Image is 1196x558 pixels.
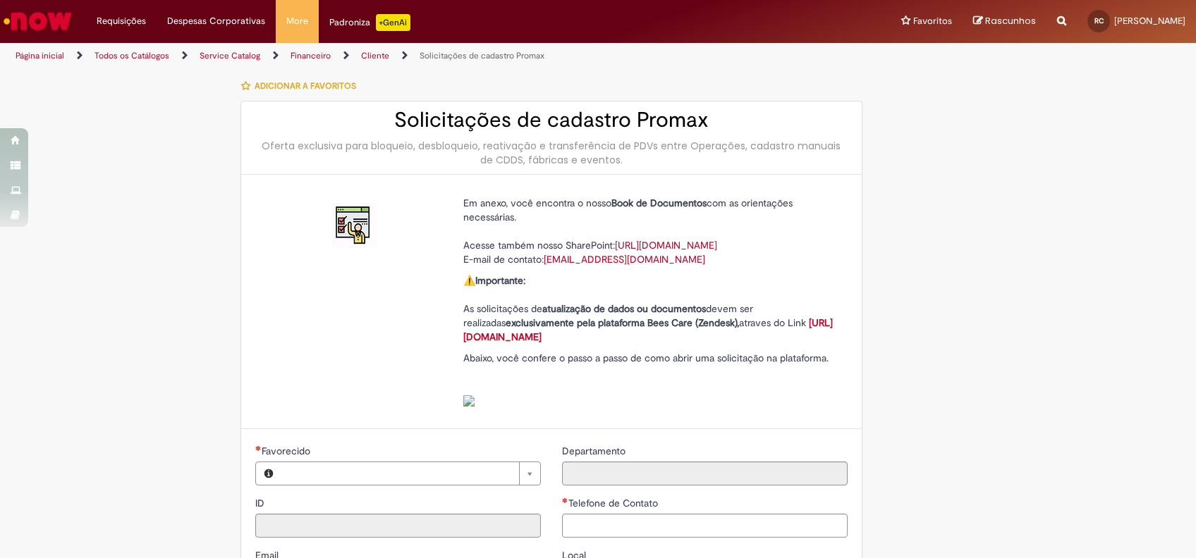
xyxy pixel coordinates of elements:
[291,50,331,61] a: Financeiro
[256,462,281,485] button: Favorecido, Visualizar este registro
[255,108,848,132] h2: Solicitações de cadastro Promax
[973,15,1036,28] a: Rascunhos
[562,461,848,485] input: Departamento
[240,71,364,101] button: Adicionar a Favoritos
[1094,16,1104,25] span: RC
[506,316,739,329] strong: exclusivamente pela plataforma Bees Care (Zendesk),
[985,14,1036,27] span: Rascunhos
[94,50,169,61] a: Todos os Catálogos
[463,351,837,407] p: Abaixo, você confere o passo a passo de como abrir uma solicitação na plataforma.
[544,253,705,266] a: [EMAIL_ADDRESS][DOMAIN_NAME]
[255,139,848,167] div: Oferta exclusiva para bloqueio, desbloqueio, reativação e transferência de PDVs entre Operações, ...
[97,14,146,28] span: Requisições
[200,50,260,61] a: Service Catalog
[376,14,410,31] p: +GenAi
[16,50,64,61] a: Página inicial
[463,316,833,343] a: [URL][DOMAIN_NAME]
[463,273,837,344] p: ⚠️ As solicitações de devem ser realizadas atraves do Link
[475,274,525,287] strong: Importante:
[361,50,389,61] a: Cliente
[329,14,410,31] div: Padroniza
[420,50,544,61] a: Solicitações de cadastro Promax
[331,203,377,248] img: Solicitações de cadastro Promax
[463,395,475,407] img: sys_attachment.do
[255,80,356,92] span: Adicionar a Favoritos
[11,43,787,69] ul: Trilhas de página
[281,462,540,485] a: Limpar campo Favorecido
[262,445,313,457] span: Necessários - Favorecido
[1114,15,1185,27] span: [PERSON_NAME]
[562,514,848,538] input: Telefone de Contato
[255,445,262,451] span: Necessários
[255,497,267,509] span: Somente leitura - ID
[542,302,706,315] strong: atualização de dados ou documentos
[562,444,628,458] label: Somente leitura - Departamento
[286,14,308,28] span: More
[255,514,541,538] input: ID
[255,496,267,510] label: Somente leitura - ID
[913,14,952,28] span: Favoritos
[562,497,568,503] span: Necessários
[568,497,661,509] span: Telefone de Contato
[463,196,837,266] p: Em anexo, você encontra o nosso com as orientações necessárias. Acesse também nosso SharePoint: E...
[615,239,717,252] a: [URL][DOMAIN_NAME]
[1,7,74,35] img: ServiceNow
[167,14,265,28] span: Despesas Corporativas
[562,445,628,457] span: Somente leitura - Departamento
[611,197,707,209] strong: Book de Documentos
